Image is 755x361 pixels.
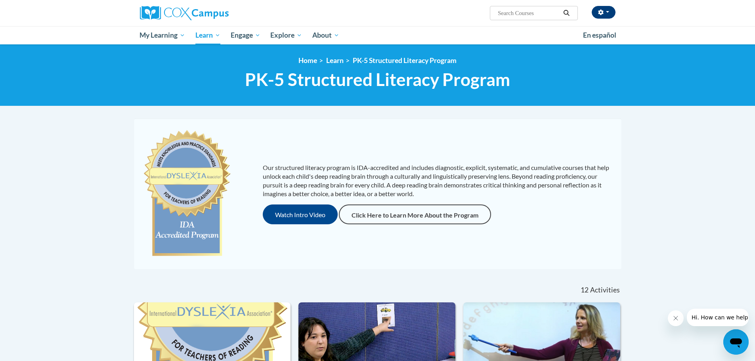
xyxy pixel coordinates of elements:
[263,163,614,198] p: Our structured literacy program is IDA-accredited and includes diagnostic, explicit, systematic, ...
[128,26,627,44] div: Main menu
[298,56,317,65] a: Home
[135,26,191,44] a: My Learning
[560,8,572,18] button: Search
[578,27,621,44] a: En español
[590,286,620,294] span: Activities
[592,6,615,19] button: Account Settings
[581,286,589,294] span: 12
[326,56,344,65] a: Learn
[353,56,457,65] a: PK-5 Structured Literacy Program
[140,6,229,20] img: Cox Campus
[263,204,338,224] button: Watch Intro Video
[668,310,684,326] iframe: Close message
[307,26,344,44] a: About
[265,26,307,44] a: Explore
[195,31,220,40] span: Learn
[140,6,291,20] a: Cox Campus
[339,204,491,224] a: Click Here to Learn More About the Program
[723,329,749,355] iframe: Button to launch messaging window
[231,31,260,40] span: Engage
[687,309,749,326] iframe: Message from company
[312,31,339,40] span: About
[497,8,560,18] input: Search Courses
[226,26,266,44] a: Engage
[140,31,185,40] span: My Learning
[583,31,616,39] span: En español
[270,31,302,40] span: Explore
[245,69,510,90] span: PK-5 Structured Literacy Program
[190,26,226,44] a: Learn
[5,6,64,12] span: Hi. How can we help?
[142,126,233,261] img: c477cda6-e343-453b-bfce-d6f9e9818e1c.png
